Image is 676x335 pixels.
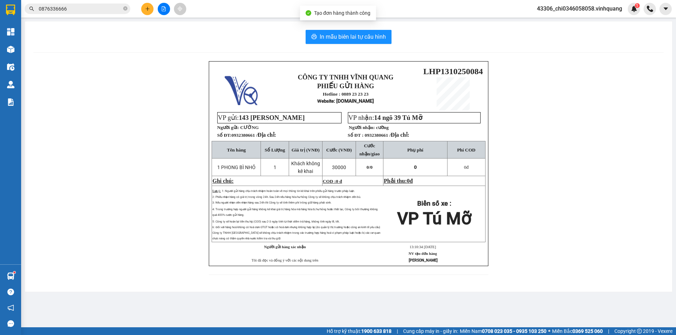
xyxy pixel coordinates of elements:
[161,6,166,11] span: file-add
[274,165,276,170] span: 1
[174,3,186,15] button: aim
[10,46,56,52] strong: Hotline : 0889 23 23 23
[212,201,331,204] span: 3: Nếu người nhận đến nhận hàng sau 24h thì Công ty sẽ tính thêm phí trông giữ hàng phát sinh.
[306,10,311,16] span: check-circle
[663,6,669,12] span: caret-down
[374,114,423,121] span: 14 ngõ 39 Tú Mỡ
[390,132,409,138] span: Địa chỉ:
[410,178,413,184] span: đ
[336,179,342,184] span: 0 đ
[414,165,417,170] span: 0
[637,329,642,334] span: copyright
[397,208,471,228] span: VP Tú Mỡ
[7,63,14,71] img: warehouse-icon
[7,320,14,327] span: message
[608,327,609,335] span: |
[323,91,369,97] strong: Hotline : 0889 23 23 23
[257,132,276,138] span: Địa chỉ:
[177,6,182,11] span: aim
[251,258,318,262] span: Tôi đã đọc và đồng ý với các nội dung trên
[647,6,653,12] img: phone-icon
[264,245,306,249] strong: Người gửi hàng xác nhận
[222,189,355,193] span: 1: Người gửi hàng chịu trách nhiệm hoàn toàn về mọi thông tin kê khai trên phiếu gửi hàng trước p...
[291,161,320,174] span: Khách không kê khai
[552,327,603,335] span: Miền Bắc
[15,30,50,45] strong: PHIẾU GỬI HÀNG
[158,3,170,15] button: file-add
[13,271,15,273] sup: 1
[311,34,317,40] span: printer
[7,46,14,53] img: warehouse-icon
[367,165,373,170] span: 0/
[7,28,14,36] img: dashboard-icon
[348,133,364,138] strong: Số ĐT :
[217,133,276,138] strong: Số ĐT:
[217,125,239,130] strong: Người gửi:
[317,98,334,104] span: Website
[323,179,342,184] span: COD :
[141,3,154,15] button: plus
[7,98,14,106] img: solution-icon
[317,98,374,104] strong: : [DOMAIN_NAME]
[407,178,410,184] span: 0
[359,143,380,156] span: Cước nhận/giao
[123,6,127,12] span: close-circle
[39,5,122,13] input: Tìm tên, số ĐT hoặc mã đơn
[240,125,259,130] span: CƯỜNG
[7,289,14,295] span: question-circle
[4,20,8,53] img: logo
[332,165,346,170] span: 30000
[407,147,423,153] span: Phụ phí
[298,73,394,81] strong: CÔNG TY TNHH VĨNH QUANG
[376,125,389,130] span: cường
[145,6,150,11] span: plus
[417,200,451,207] strong: Biển số xe :
[384,178,413,184] span: Phải thu:
[123,6,127,11] span: close-circle
[306,30,392,44] button: printerIn mẫu biên lai tự cấu hình
[317,82,374,90] strong: PHIẾU GỬI HÀNG
[548,330,550,333] span: ⚪️
[212,220,380,240] span: 5: Công ty sẽ hoàn lại tiền thu hộ (COD) sau 2-3 ngày tính từ thời điểm trả hàng, không tính ngày...
[231,133,276,138] span: 0932380661 /
[57,23,117,32] span: LHP1310250084
[14,6,52,28] strong: CÔNG TY TNHH VĨNH QUANG
[531,4,628,13] span: 43306_chi0346058058.vinhquang
[7,304,14,311] span: notification
[292,147,320,153] span: Giá trị (VNĐ)
[635,3,640,8] sup: 1
[403,327,458,335] span: Cung cấp máy in - giấy in:
[327,327,392,335] span: Hỗ trợ kỹ thuật:
[218,114,305,121] span: VP gửi:
[265,147,285,153] span: Số Lượng
[239,114,305,121] span: 143 [PERSON_NAME]
[409,245,436,249] span: 13:10:34 [DATE]
[212,189,220,193] span: Lưu ý:
[659,3,672,15] button: caret-down
[365,133,409,138] span: 0932380661 /
[7,81,14,88] img: warehouse-icon
[409,258,438,263] strong: [PERSON_NAME]
[464,165,467,170] span: 0
[460,327,546,335] span: Miền Nam
[361,328,392,334] strong: 1900 633 818
[225,72,258,105] img: logo
[349,114,423,121] span: VP nhận:
[326,147,352,153] span: Cước (VNĐ)
[457,147,475,153] span: Phí COD
[320,32,386,41] span: In mẫu biên lai tự cấu hình
[636,3,638,8] span: 1
[349,125,375,130] strong: Người nhận:
[29,6,34,11] span: search
[370,165,373,170] span: 0
[482,328,546,334] strong: 0708 023 035 - 0935 103 250
[6,5,15,15] img: logo-vxr
[631,6,637,12] img: icon-new-feature
[227,147,246,153] span: Tên hàng
[217,165,256,170] span: 1 PHONG BÌ NHỎ
[212,178,233,184] span: Ghi chú:
[397,327,398,335] span: |
[7,272,14,280] img: warehouse-icon
[572,328,603,334] strong: 0369 525 060
[212,195,361,199] span: 2: Phiếu nhận hàng có giá trị trong vòng 24h. Sau 24h nếu hàng hóa hư hỏng Công ty sẽ không chịu ...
